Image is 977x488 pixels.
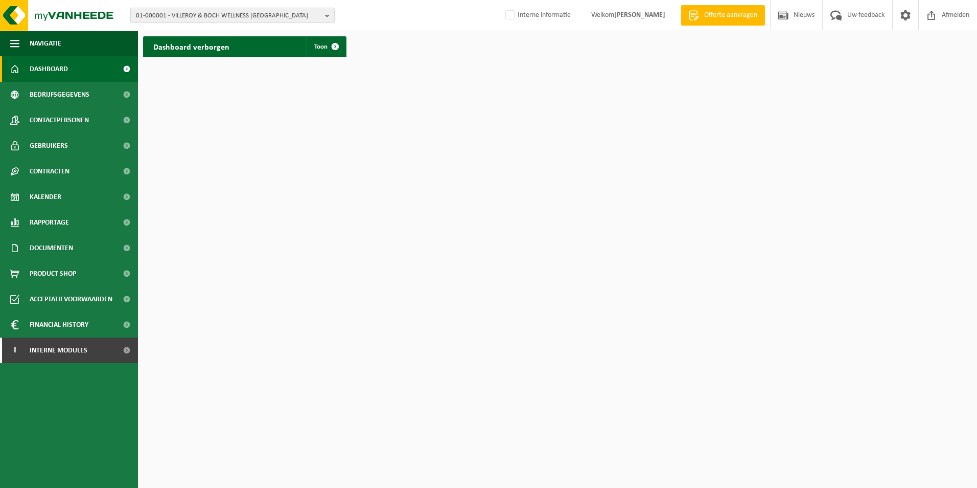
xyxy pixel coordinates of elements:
[30,261,76,286] span: Product Shop
[314,43,328,50] span: Toon
[130,8,335,23] button: 01-000001 - VILLEROY & BOCH WELLNESS [GEOGRAPHIC_DATA]
[30,31,61,56] span: Navigatie
[306,36,345,57] a: Toon
[30,184,61,210] span: Kalender
[143,36,240,56] h2: Dashboard verborgen
[30,338,87,363] span: Interne modules
[30,133,68,159] span: Gebruikers
[681,5,765,26] a: Offerte aanvragen
[30,235,73,261] span: Documenten
[702,10,760,20] span: Offerte aanvragen
[614,11,665,19] strong: [PERSON_NAME]
[30,210,69,235] span: Rapportage
[503,8,571,23] label: Interne informatie
[30,159,69,184] span: Contracten
[30,312,88,338] span: Financial History
[30,107,89,133] span: Contactpersonen
[10,338,19,363] span: I
[136,8,321,24] span: 01-000001 - VILLEROY & BOCH WELLNESS [GEOGRAPHIC_DATA]
[30,56,68,82] span: Dashboard
[30,286,112,312] span: Acceptatievoorwaarden
[30,82,89,107] span: Bedrijfsgegevens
